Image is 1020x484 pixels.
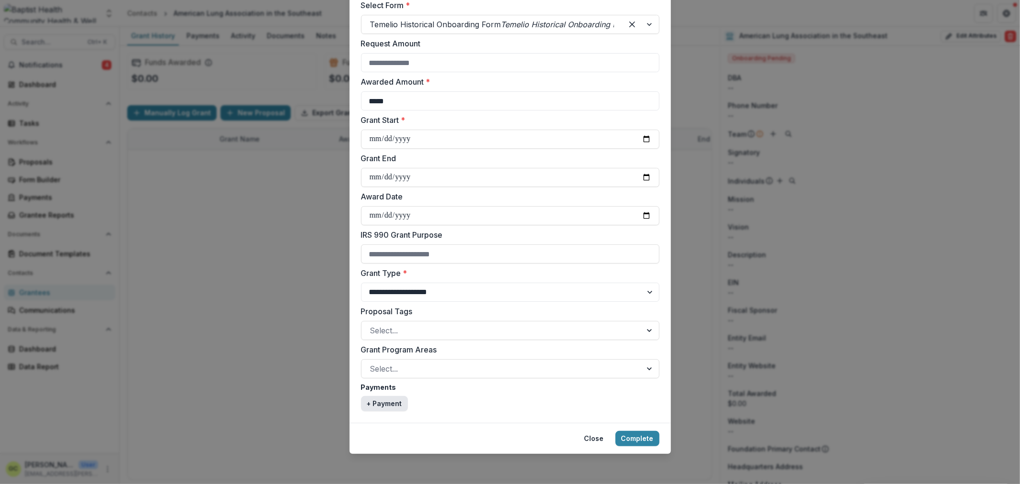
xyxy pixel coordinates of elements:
[361,267,654,279] label: Grant Type
[361,396,408,411] button: + Payment
[361,306,654,317] label: Proposal Tags
[361,191,654,202] label: Award Date
[625,17,640,32] div: Clear selected options
[615,431,659,446] button: Complete
[361,229,654,241] label: IRS 990 Grant Purpose
[361,153,654,164] label: Grant End
[579,431,610,446] button: Close
[361,38,654,49] label: Request Amount
[361,76,654,88] label: Awarded Amount
[361,344,654,355] label: Grant Program Areas
[361,382,654,392] label: Payments
[361,114,654,126] label: Grant Start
